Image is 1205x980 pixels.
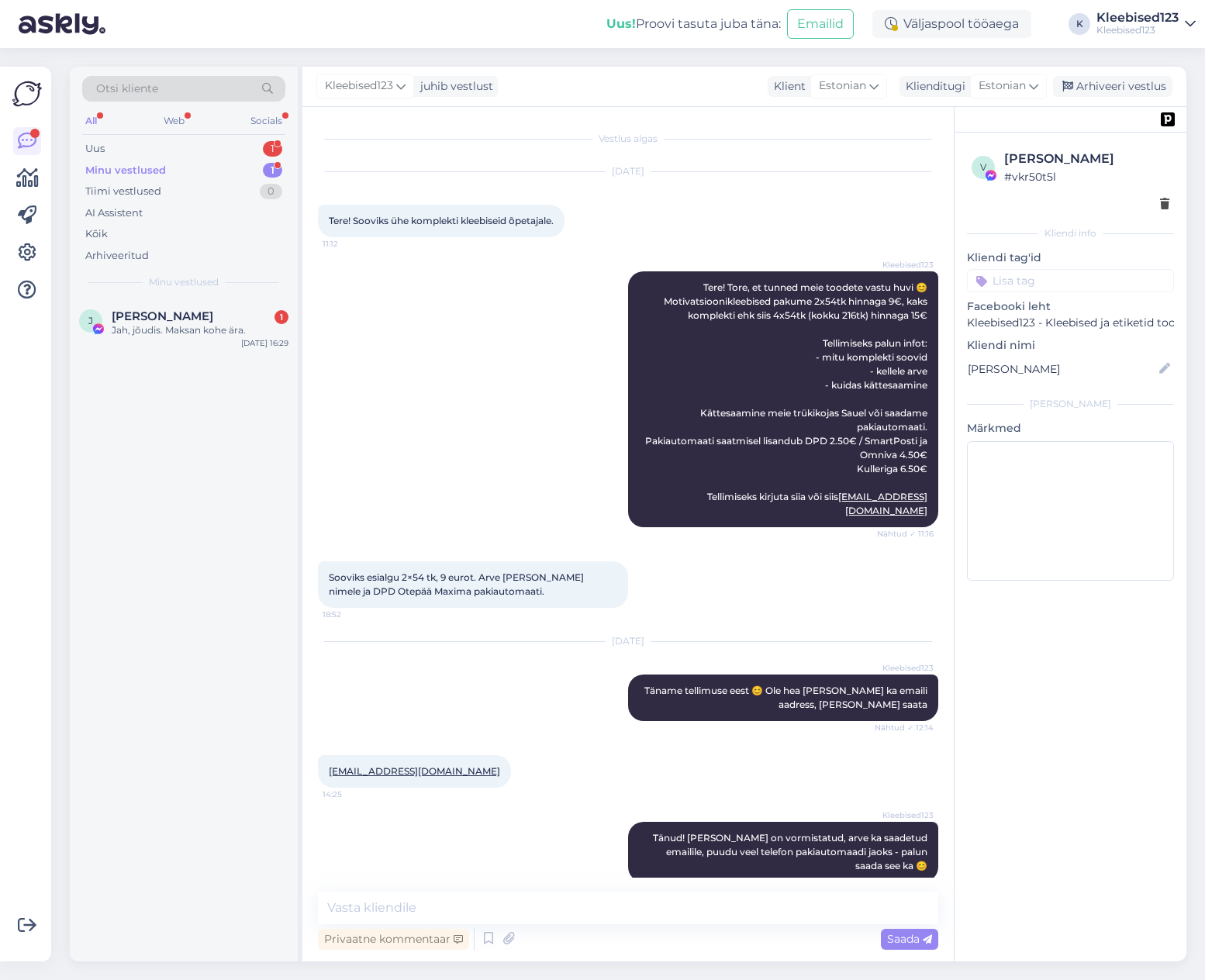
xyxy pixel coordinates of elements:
div: [DATE] 16:29 [241,337,288,349]
span: Estonian [979,78,1026,95]
div: Kliendi info [967,226,1174,240]
span: Nähtud ✓ 12:14 [875,722,934,733]
div: Klient [768,78,806,95]
div: Tiimi vestlused [85,184,161,199]
input: Lisa nimi [968,361,1156,378]
span: Jaanika Kuusik [112,309,213,323]
div: 1 [274,310,288,324]
a: Kleebised123Kleebised123 [1096,12,1196,36]
div: # vkr50t5l [1004,168,1169,185]
span: Kleebised123 [325,78,393,95]
div: AI Assistent [85,205,143,221]
div: Kleebised123 [1096,24,1179,36]
a: [EMAIL_ADDRESS][DOMAIN_NAME] [329,765,500,777]
span: Tänud! [PERSON_NAME] on vormistatud, arve ka saadetud emailile, puudu veel telefon pakiautomaadi ... [653,832,930,871]
p: Kleebised123 - Kleebised ja etiketid toodetele ning kleebised autodele. [967,315,1174,331]
span: Otsi kliente [96,81,158,97]
span: Täname tellimuse eest 😊 Ole hea [PERSON_NAME] ka emaili aadress, [PERSON_NAME] saata [644,685,930,710]
span: Minu vestlused [149,275,219,289]
span: Kleebised123 [875,259,934,271]
span: 18:52 [323,609,381,620]
span: Kleebised123 [875,809,934,821]
p: Kliendi tag'id [967,250,1174,266]
div: [PERSON_NAME] [1004,150,1169,168]
span: Estonian [819,78,866,95]
input: Lisa tag [967,269,1174,292]
div: 0 [260,184,282,199]
div: Uus [85,141,105,157]
div: [PERSON_NAME] [967,397,1174,411]
div: Proovi tasuta juba täna: [606,15,781,33]
div: Klienditugi [899,78,965,95]
button: Emailid [787,9,854,39]
span: J [88,315,93,326]
div: [DATE] [318,634,938,648]
a: [EMAIL_ADDRESS][DOMAIN_NAME] [838,491,927,516]
div: All [82,111,100,131]
div: Web [161,111,188,131]
span: Nähtud ✓ 11:16 [875,528,934,540]
div: Arhiveeritud [85,248,149,264]
div: K [1069,13,1090,35]
div: Kõik [85,226,108,242]
div: Socials [247,111,285,131]
p: Facebooki leht [967,298,1174,315]
span: Tere! Sooviks ühe komplekti kleebiseid õpetajale. [329,215,554,226]
span: Saada [887,932,932,946]
div: Privaatne kommentaar [318,929,469,950]
span: 14:25 [323,788,381,800]
p: Kliendi nimi [967,337,1174,354]
b: Uus! [606,16,636,31]
div: Jah, jõudis. Maksan kohe ära. [112,323,288,337]
div: 1 [263,141,282,157]
div: Väljaspool tööaega [872,10,1031,38]
div: Vestlus algas [318,132,938,146]
img: Askly Logo [12,79,42,109]
span: 11:12 [323,238,381,250]
p: Märkmed [967,420,1174,437]
div: Arhiveeri vestlus [1053,76,1172,97]
span: Sooviks esialgu 2×54 tk, 9 eurot. Arve [PERSON_NAME] nimele ja DPD Otepää Maxima pakiautomaati. [329,571,586,597]
div: [DATE] [318,164,938,178]
div: Minu vestlused [85,163,166,178]
img: pd [1161,112,1175,126]
div: Kleebised123 [1096,12,1179,24]
span: v [980,161,986,173]
span: Tere! Tore, et tunned meie toodete vastu huvi 😊 Motivatsioonikleebised pakume 2x54tk hinnaga 9€, ... [645,281,930,516]
div: 1 [263,163,282,178]
span: Kleebised123 [875,662,934,674]
div: juhib vestlust [414,78,493,95]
